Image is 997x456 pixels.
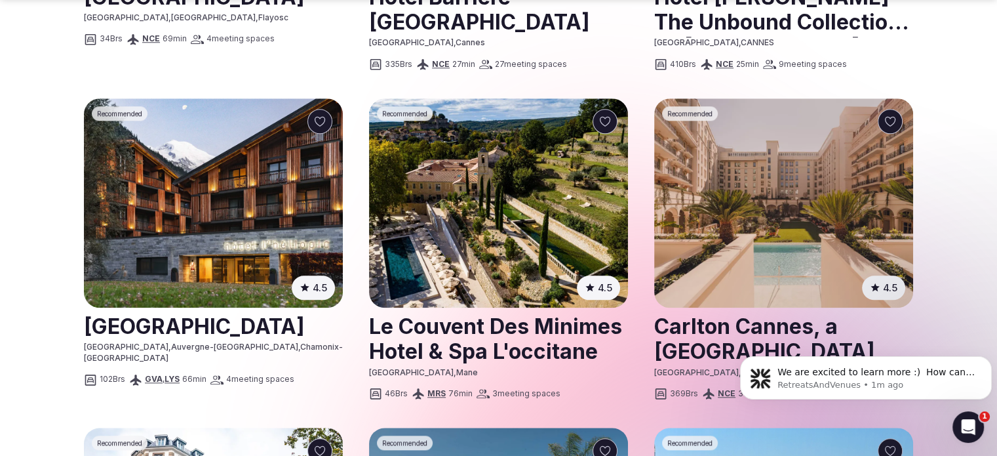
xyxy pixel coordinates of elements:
span: 335 Brs [385,59,412,70]
span: , [298,342,300,352]
textarea: Message… [11,318,251,340]
a: See Heliopic Hotel & Spa [84,98,343,308]
img: Profile image for RetreatsAndVenues [37,7,58,28]
span: Recommended [97,438,142,447]
a: See Carlton Cannes, a Regent Hotel [654,98,913,308]
h2: [GEOGRAPHIC_DATA] [84,309,343,342]
span: 4 meeting spaces [206,33,275,45]
img: Le Couvent Des Minimes Hotel & Spa L'occitane [369,98,628,308]
span: 9 meeting spaces [779,59,847,70]
span: Recommended [382,438,427,447]
span: 4.5 [598,281,612,295]
span: 46 Brs [385,388,408,400]
span: Recommended [667,109,713,118]
span: 27 meeting spaces [495,59,567,70]
span: Recommended [97,109,142,118]
span: 3 meeting spaces [492,388,560,400]
a: View venue [84,309,343,342]
div: AI Agent answers instantly [13,295,249,305]
span: CANNES [741,37,774,47]
button: go back [9,5,33,30]
a: NCE [718,388,735,398]
a: NCE [716,59,733,69]
h2: Carlton Cannes, a [GEOGRAPHIC_DATA] [654,309,913,367]
div: And if you are ready to get started please tell us a little more about your retreat or offsite 😀 ... [21,67,205,247]
a: NCE [142,33,160,43]
p: For best results, provide as much detail as possible [13,308,249,318]
a: NCE [432,59,450,69]
span: 4.5 [313,281,327,295]
img: Heliopic Hotel & Spa [84,98,343,308]
img: Profile image for RetreatsAndVenues [67,295,77,305]
button: Home [205,5,230,30]
span: 102 Brs [100,374,125,385]
a: View venue [369,309,628,367]
span: [GEOGRAPHIC_DATA] [369,367,454,377]
span: [GEOGRAPHIC_DATA] [84,12,168,22]
span: Auvergne-[GEOGRAPHIC_DATA] [171,342,298,352]
div: Close [230,5,254,29]
button: 4.5 [862,276,905,300]
span: , [256,12,258,22]
span: Cannes [456,37,485,47]
button: Start recording [83,345,94,356]
span: [GEOGRAPHIC_DATA] [369,37,454,47]
span: , [739,37,741,47]
span: Recommended [382,109,427,118]
button: Gif picker [41,345,52,356]
div: We are excited to learn more :) ​ How can we best help? [21,22,205,60]
div: Recommended [92,436,147,450]
span: 69 min [163,33,187,45]
div: RetreatsAndVenues says… [10,14,252,283]
span: 369 Brs [670,388,698,400]
div: Recommended [377,436,433,450]
iframe: Intercom live chat [952,411,984,443]
h2: Le Couvent Des Minimes Hotel & Spa L'occitane [369,309,628,367]
span: Flayosc [258,12,288,22]
span: Mane [456,367,478,377]
iframe: Intercom notifications message [735,329,997,421]
span: Chamonix-[GEOGRAPHIC_DATA] [84,342,343,363]
span: [GEOGRAPHIC_DATA] [654,367,739,377]
span: 76 min [448,388,473,400]
img: Carlton Cannes, a Regent Hotel [654,98,913,308]
span: Recommended [667,438,713,447]
a: See Le Couvent Des Minimes Hotel & Spa L'occitane [369,98,628,308]
span: [GEOGRAPHIC_DATA] [654,37,739,47]
span: 25 min [736,59,759,70]
span: 4 meeting spaces [226,374,294,385]
a: LYS [165,374,180,384]
span: , [454,367,456,377]
button: Emoji picker [20,345,31,356]
span: 27 min [452,59,475,70]
button: 4.5 [292,276,335,300]
a: MRS [427,388,446,398]
span: 1 [979,411,990,422]
a: View venue [654,309,913,367]
span: [GEOGRAPHIC_DATA] [171,12,256,22]
span: , [168,12,171,22]
button: Upload attachment [62,345,73,356]
span: 34 Brs [100,33,123,45]
div: Recommended [662,436,718,450]
div: Recommended [662,106,718,121]
button: 4.5 [577,276,620,300]
h1: RetreatsAndVenues [64,12,166,22]
div: Recommended [92,106,147,121]
span: 4.5 [883,281,897,295]
div: Recommended [377,106,433,121]
div: RetreatsAndVenues • 1m ago [21,257,138,265]
span: , [454,37,456,47]
a: GVA [145,374,163,384]
span: , [168,342,171,352]
button: Send a message… [225,340,246,361]
div: , [145,374,180,385]
span: [GEOGRAPHIC_DATA] [84,342,168,352]
span: 410 Brs [670,59,696,70]
span: 66 min [182,374,206,385]
div: We are excited to learn more :)​How can we best help?And if you are ready to get started please t... [10,14,215,255]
